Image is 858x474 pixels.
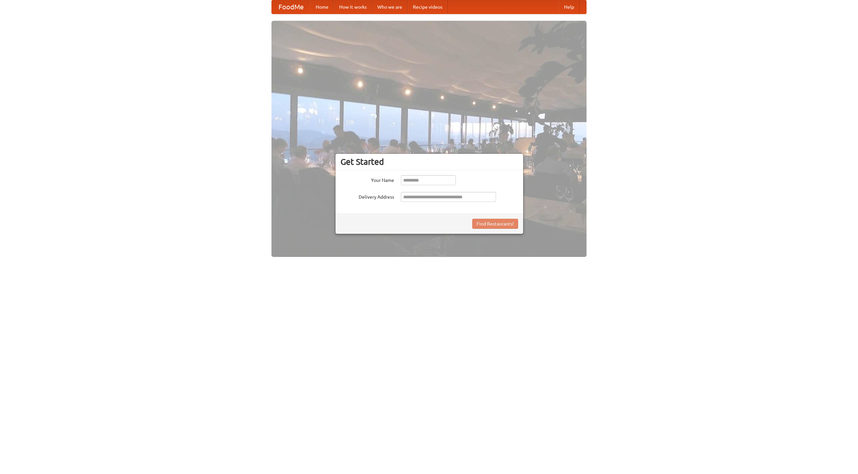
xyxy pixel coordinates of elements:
a: Help [559,0,579,14]
button: Find Restaurants! [472,219,518,229]
a: Who we are [372,0,408,14]
a: Home [310,0,334,14]
h3: Get Started [341,157,518,167]
label: Your Name [341,175,394,184]
label: Delivery Address [341,192,394,200]
a: How it works [334,0,372,14]
a: FoodMe [272,0,310,14]
a: Recipe videos [408,0,448,14]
